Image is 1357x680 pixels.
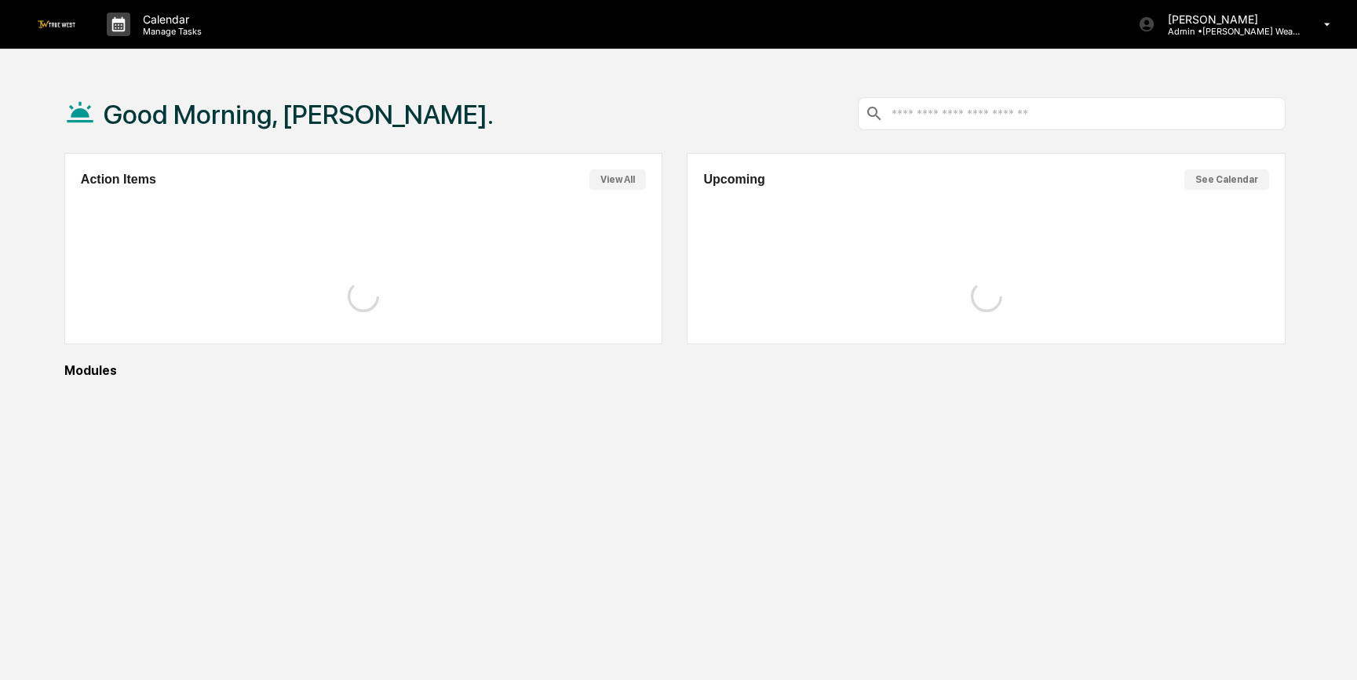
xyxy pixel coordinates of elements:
[703,173,764,187] h2: Upcoming
[64,363,1286,378] div: Modules
[130,13,210,26] p: Calendar
[1155,13,1301,26] p: [PERSON_NAME]
[1155,26,1301,37] p: Admin • [PERSON_NAME] Wealth Management
[104,99,494,130] h1: Good Morning, [PERSON_NAME].
[81,173,156,187] h2: Action Items
[38,20,75,27] img: logo
[589,169,646,190] button: View All
[1184,169,1269,190] button: See Calendar
[130,26,210,37] p: Manage Tasks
